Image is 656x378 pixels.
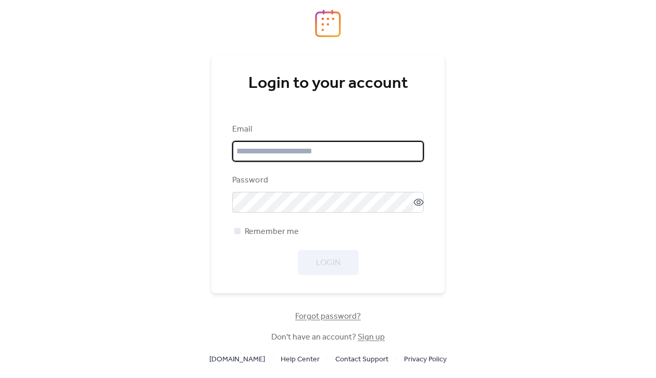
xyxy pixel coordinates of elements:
[281,353,320,366] a: Help Center
[404,353,447,366] a: Privacy Policy
[271,331,385,344] span: Don't have an account?
[209,354,265,366] span: [DOMAIN_NAME]
[404,354,447,366] span: Privacy Policy
[358,329,385,345] a: Sign up
[295,310,361,323] span: Forgot password?
[281,354,320,366] span: Help Center
[315,9,341,37] img: logo
[232,174,422,187] div: Password
[335,354,388,366] span: Contact Support
[245,226,299,238] span: Remember me
[209,353,265,366] a: [DOMAIN_NAME]
[335,353,388,366] a: Contact Support
[232,123,422,136] div: Email
[232,73,424,94] div: Login to your account
[295,314,361,319] a: Forgot password?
